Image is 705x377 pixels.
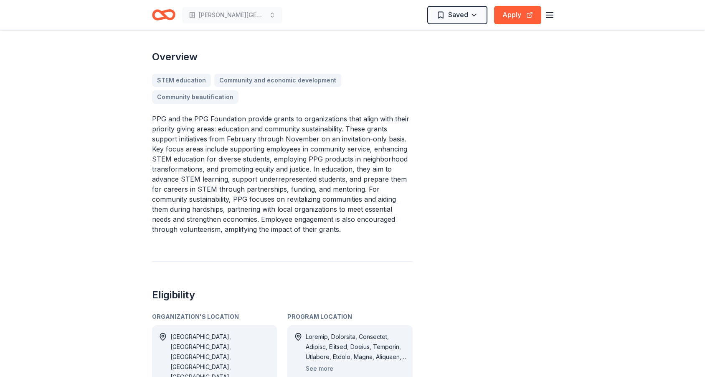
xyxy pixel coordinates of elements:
[494,6,541,24] button: Apply
[287,312,413,322] div: Program Location
[152,5,175,25] a: Home
[152,312,277,322] div: Organization's Location
[306,364,333,374] button: See more
[427,6,487,24] button: Saved
[306,332,406,362] div: Loremip, Dolorsita, Consectet, Adipisc, Elitsed, Doeius, Temporin, Utlabore, Etdolo, Magna, Aliqu...
[199,10,266,20] span: [PERSON_NAME][GEOGRAPHIC_DATA]
[448,9,468,20] span: Saved
[152,288,413,302] h2: Eligibility
[152,114,413,234] p: PPG and the PPG Foundation provide grants to organizations that align with their priority giving ...
[152,50,413,64] h2: Overview
[182,7,282,23] button: [PERSON_NAME][GEOGRAPHIC_DATA]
